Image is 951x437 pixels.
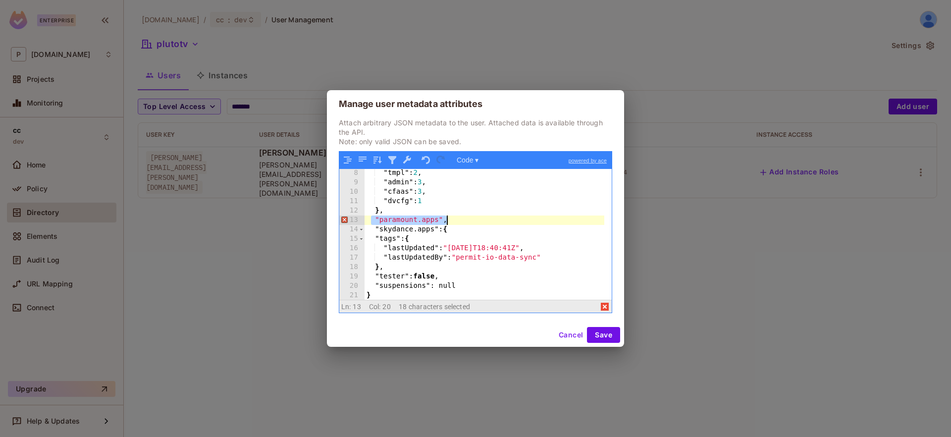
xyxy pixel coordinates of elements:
h2: Manage user metadata attributes [327,90,624,118]
div: 18 [339,263,365,272]
span: 13 [353,303,361,311]
div: 13 [339,216,365,225]
div: 17 [339,253,365,263]
div: 20 [339,281,365,291]
button: Save [587,327,620,343]
div: 10 [339,187,365,197]
div: 12 [339,206,365,216]
span: parse error on line 13 [599,301,611,313]
span: characters selected [409,303,470,311]
div: 9 [339,178,365,187]
span: Col: [369,303,381,311]
div: 15 [339,234,365,244]
div: 16 [339,244,365,253]
button: Redo (Ctrl+Shift+Z) [434,154,447,166]
div: 8 [339,168,365,178]
div: 19 [339,272,365,281]
button: Undo last action (Ctrl+Z) [420,154,432,166]
div: 14 [339,225,365,234]
div: 21 [339,291,365,300]
button: Cancel [555,327,587,343]
a: powered by ace [564,152,612,169]
span: 18 [399,303,407,311]
span: Ln: [341,303,351,311]
button: Compact JSON data, remove all whitespaces (Ctrl+Shift+I) [356,154,369,166]
span: 20 [382,303,390,311]
button: Repair JSON: fix quotes and escape characters, remove comments and JSONP notation, turn JavaScrip... [401,154,414,166]
p: Attach arbitrary JSON metadata to the user. Attached data is available through the API. Note: onl... [339,118,612,146]
div: 11 [339,197,365,206]
button: Format JSON data, with proper indentation and line feeds (Ctrl+I) [341,154,354,166]
button: Sort contents [371,154,384,166]
button: Code ▾ [453,154,482,166]
button: Filter, sort, or transform contents [386,154,399,166]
